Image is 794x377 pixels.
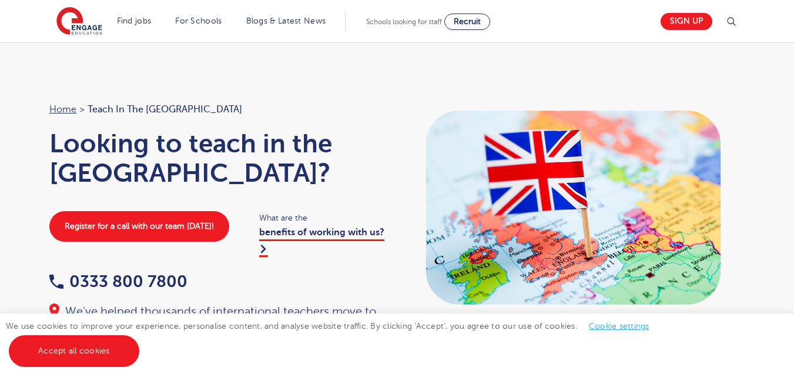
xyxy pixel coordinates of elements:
a: Accept all cookies [9,335,139,367]
div: We've helped thousands of international teachers move to [GEOGRAPHIC_DATA], find out if we could ... [49,303,386,336]
img: Engage Education [56,7,102,36]
a: Find jobs [117,16,152,25]
a: Cookie settings [589,322,649,331]
a: Blogs & Latest News [246,16,326,25]
a: benefits of working with us? [259,227,384,256]
a: Recruit [444,14,490,30]
h1: Looking to teach in the [GEOGRAPHIC_DATA]? [49,129,386,188]
span: Recruit [454,17,481,26]
span: > [79,104,85,115]
span: Schools looking for staff [366,18,442,26]
a: Home [49,104,76,115]
a: 0333 800 7800 [49,272,187,291]
span: What are the [259,211,386,225]
a: Sign up [661,13,712,30]
nav: breadcrumb [49,102,386,117]
a: Register for a call with our team [DATE]! [49,211,229,242]
span: We use cookies to improve your experience, personalise content, and analyse website traffic. By c... [6,322,661,355]
span: Teach in the [GEOGRAPHIC_DATA] [88,102,242,117]
a: For Schools [175,16,222,25]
